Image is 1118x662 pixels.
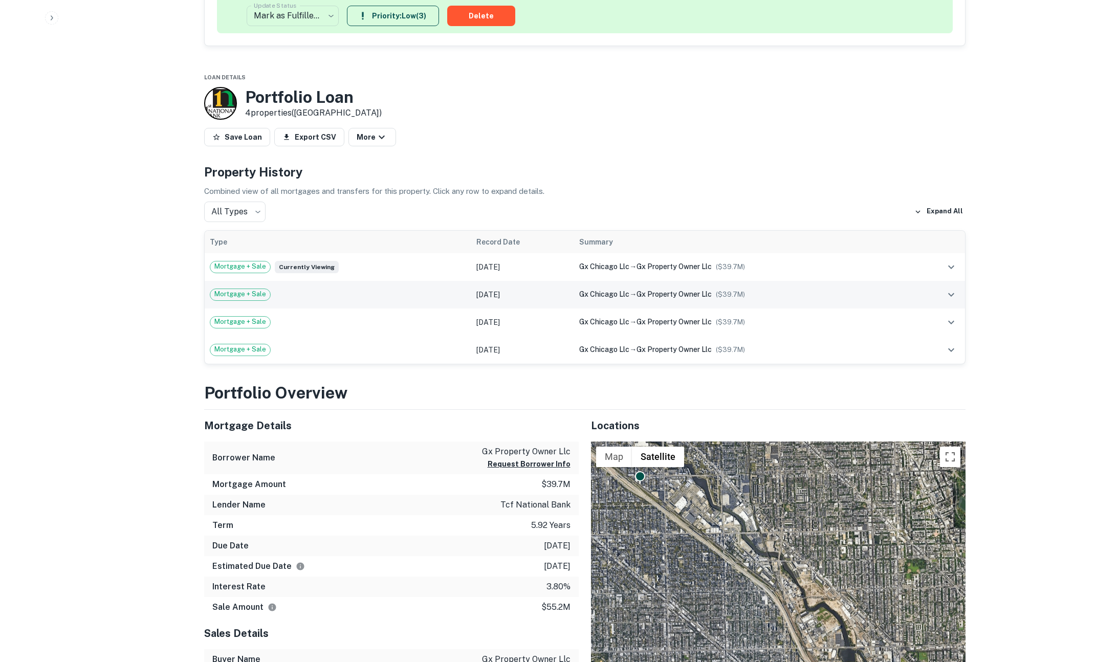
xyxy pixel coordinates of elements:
span: ($ 39.7M ) [716,318,745,326]
h5: Sales Details [204,626,579,641]
button: Expand All [912,204,966,219]
h6: Borrower Name [212,452,275,464]
span: Mortgage + Sale [210,289,270,299]
td: [DATE] [471,253,574,281]
p: 4 properties ([GEOGRAPHIC_DATA]) [245,107,382,119]
h6: Term [212,519,233,532]
h6: Interest Rate [212,581,266,593]
button: expand row [942,258,960,276]
button: Show street map [596,447,632,467]
span: Mortgage + Sale [210,261,270,272]
p: [DATE] [544,560,571,572]
h5: Locations [591,418,966,433]
p: $55.2m [541,601,571,613]
p: [DATE] [544,540,571,552]
div: → [579,289,907,300]
div: All Types [204,202,266,222]
td: [DATE] [471,281,574,308]
button: expand row [942,341,960,359]
th: Summary [574,231,912,253]
div: → [579,316,907,327]
span: gx chicago llc [579,318,629,326]
p: tcf national bank [500,499,571,511]
span: gx property owner llc [637,318,712,326]
h6: Mortgage Amount [212,478,286,491]
p: Combined view of all mortgages and transfers for this property. Click any row to expand details. [204,185,966,197]
span: gx chicago llc [579,345,629,354]
button: expand row [942,314,960,331]
p: gx property owner llc [482,446,571,458]
h6: Lender Name [212,499,266,511]
span: Currently viewing [275,261,339,273]
td: [DATE] [471,336,574,364]
span: ($ 39.7M ) [716,291,745,298]
button: Save Loan [204,128,270,146]
h6: Due Date [212,540,249,552]
p: 5.92 years [531,519,571,532]
h6: Sale Amount [212,601,277,613]
button: Show satellite imagery [632,447,684,467]
td: [DATE] [471,308,574,336]
div: → [579,261,907,272]
span: gx property owner llc [637,290,712,298]
th: Type [205,231,472,253]
span: gx chicago llc [579,262,629,271]
span: gx property owner llc [637,262,712,271]
iframe: Chat Widget [1067,580,1118,629]
span: gx chicago llc [579,290,629,298]
button: Request Borrower Info [488,458,571,470]
span: ($ 39.7M ) [716,346,745,354]
button: expand row [942,286,960,303]
span: gx property owner llc [637,345,712,354]
div: Mark as Fulfilled (Admin) [247,2,339,30]
svg: Estimate is based on a standard schedule for this type of loan. [296,562,305,571]
h5: Mortgage Details [204,418,579,433]
span: Loan Details [204,74,246,80]
h3: Portfolio Overview [204,381,966,405]
svg: The values displayed on the website are for informational purposes only and may be reported incor... [268,603,277,612]
label: Update Status [254,1,296,10]
p: 3.80% [546,581,571,593]
div: → [579,344,907,355]
p: $39.7m [541,478,571,491]
span: ($ 39.7M ) [716,263,745,271]
span: Mortgage + Sale [210,317,270,327]
h6: Estimated Due Date [212,560,305,572]
button: Priority:Low(3) [347,6,439,26]
button: Export CSV [274,128,344,146]
button: Delete [447,6,515,26]
span: Mortgage + Sale [210,344,270,355]
h4: Property History [204,163,966,181]
h3: Portfolio Loan [245,87,382,107]
button: Toggle fullscreen view [940,447,960,467]
button: More [348,128,396,146]
th: Record Date [471,231,574,253]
